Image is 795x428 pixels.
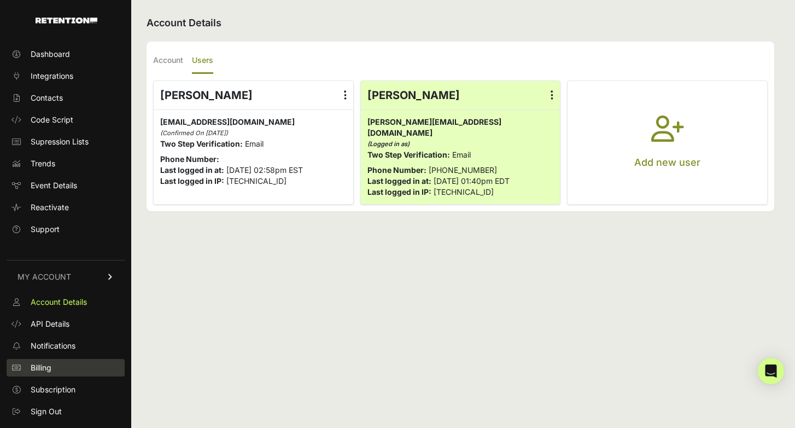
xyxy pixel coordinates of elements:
[367,176,431,186] strong: Last logged in at:
[31,406,62,417] span: Sign Out
[7,67,125,85] a: Integrations
[7,221,125,238] a: Support
[31,384,75,395] span: Subscription
[160,139,243,148] strong: Two Step Verification:
[7,155,125,172] a: Trends
[367,187,431,196] strong: Last logged in IP:
[367,117,501,137] span: [PERSON_NAME][EMAIL_ADDRESS][DOMAIN_NAME]
[147,15,774,31] h2: Account Details
[434,187,494,196] span: [TECHNICAL_ID]
[367,150,450,159] strong: Two Step Verification:
[361,81,560,109] div: [PERSON_NAME]
[31,319,69,329] span: API Details
[31,224,60,235] span: Support
[7,337,125,355] a: Notifications
[31,136,89,147] span: Supression Lists
[160,129,228,137] i: (Confirmed On [DATE])
[7,199,125,216] a: Reactivate
[31,297,87,308] span: Account Details
[31,340,75,351] span: Notifications
[31,49,70,60] span: Dashboard
[7,89,125,107] a: Contacts
[154,81,353,109] div: [PERSON_NAME]
[7,359,125,377] a: Billing
[226,165,303,175] span: [DATE] 02:58pm EST
[160,176,224,186] strong: Last logged in IP:
[429,165,497,175] span: [PHONE_NUMBER]
[758,358,784,384] div: Open Intercom Messenger
[36,18,97,24] img: Retention.com
[7,133,125,151] a: Supression Lists
[7,403,125,420] a: Sign Out
[7,260,125,293] a: MY ACCOUNT
[7,381,125,398] a: Subscription
[7,315,125,333] a: API Details
[367,165,426,175] strong: Phone Number:
[367,140,410,148] i: (Logged in as)
[160,117,295,126] span: [EMAIL_ADDRESS][DOMAIN_NAME]
[245,139,264,148] span: Email
[31,92,63,103] span: Contacts
[452,150,471,159] span: Email
[568,81,767,204] button: Add new user
[7,177,125,194] a: Event Details
[7,293,125,311] a: Account Details
[17,271,71,282] span: MY ACCOUNT
[7,111,125,129] a: Code Script
[226,176,287,186] span: [TECHNICAL_ID]
[31,158,55,169] span: Trends
[7,45,125,63] a: Dashboard
[31,114,73,125] span: Code Script
[31,71,73,82] span: Integrations
[31,362,51,373] span: Billing
[153,48,183,74] label: Account
[434,176,510,186] span: [DATE] 01:40pm EDT
[192,48,213,74] label: Users
[31,180,77,191] span: Event Details
[634,155,700,170] p: Add new user
[160,165,224,175] strong: Last logged in at:
[160,154,219,164] strong: Phone Number:
[31,202,69,213] span: Reactivate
